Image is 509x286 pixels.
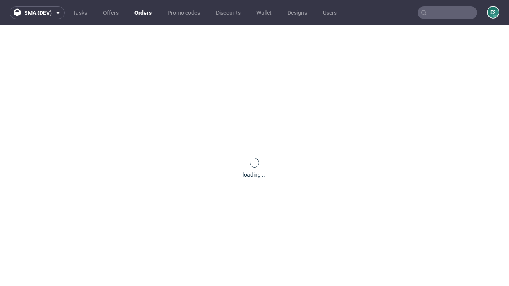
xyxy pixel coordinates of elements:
a: Promo codes [163,6,205,19]
a: Tasks [68,6,92,19]
button: sma (dev) [10,6,65,19]
a: Designs [283,6,312,19]
div: loading ... [243,171,267,179]
figcaption: e2 [488,7,499,18]
a: Discounts [211,6,245,19]
a: Offers [98,6,123,19]
a: Orders [130,6,156,19]
a: Users [318,6,342,19]
span: sma (dev) [24,10,52,15]
a: Wallet [252,6,276,19]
